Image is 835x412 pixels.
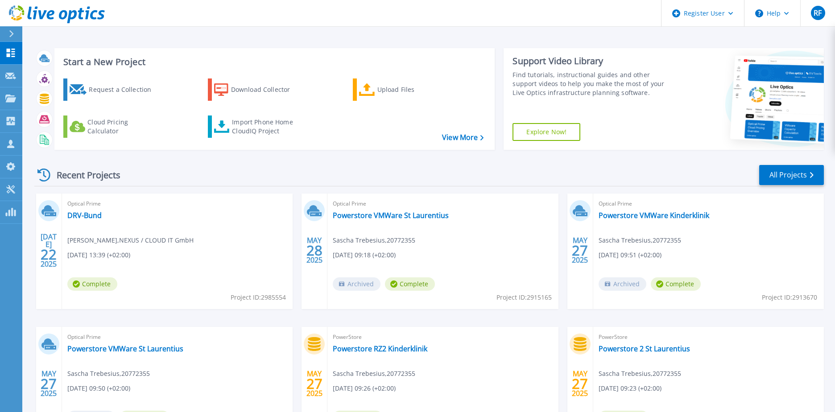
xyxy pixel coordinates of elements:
[599,332,818,342] span: PowerStore
[34,164,132,186] div: Recent Projects
[333,383,396,393] span: [DATE] 09:26 (+02:00)
[232,118,302,136] div: Import Phone Home CloudIQ Project
[67,250,130,260] span: [DATE] 13:39 (+02:00)
[762,293,817,302] span: Project ID: 2913670
[599,383,661,393] span: [DATE] 09:23 (+02:00)
[599,344,690,353] a: Powerstore 2 St Laurentius
[231,293,286,302] span: Project ID: 2985554
[67,199,287,209] span: Optical Prime
[513,70,675,97] div: Find tutorials, instructional guides and other support videos to help you make the most of your L...
[40,234,57,267] div: [DATE] 2025
[333,235,415,245] span: Sascha Trebesius , 20772355
[442,133,484,142] a: View More
[333,199,553,209] span: Optical Prime
[63,78,163,101] a: Request a Collection
[63,115,163,138] a: Cloud Pricing Calculator
[40,367,57,400] div: MAY 2025
[333,344,427,353] a: Powerstore RZ2 Kinderklinik
[333,369,415,379] span: Sascha Trebesius , 20772355
[231,81,302,99] div: Download Collector
[599,369,681,379] span: Sascha Trebesius , 20772355
[67,235,194,245] span: [PERSON_NAME] , NEXUS / CLOUD IT GmbH
[67,369,150,379] span: Sascha Trebesius , 20772355
[208,78,307,101] a: Download Collector
[599,199,818,209] span: Optical Prime
[306,247,322,254] span: 28
[89,81,160,99] div: Request a Collection
[599,235,681,245] span: Sascha Trebesius , 20772355
[572,380,588,387] span: 27
[572,247,588,254] span: 27
[67,332,287,342] span: Optical Prime
[353,78,452,101] a: Upload Files
[571,234,588,267] div: MAY 2025
[599,211,709,220] a: Powerstore VMWare Kinderklinik
[306,367,323,400] div: MAY 2025
[599,250,661,260] span: [DATE] 09:51 (+02:00)
[306,380,322,387] span: 27
[571,367,588,400] div: MAY 2025
[651,277,701,291] span: Complete
[41,251,57,258] span: 22
[67,344,183,353] a: Powerstore VMWare St Laurentius
[87,118,159,136] div: Cloud Pricing Calculator
[333,277,380,291] span: Archived
[306,234,323,267] div: MAY 2025
[333,332,553,342] span: PowerStore
[599,277,646,291] span: Archived
[63,57,484,67] h3: Start a New Project
[333,211,449,220] a: Powerstore VMWare St Laurentius
[41,380,57,387] span: 27
[814,9,822,16] span: RF
[67,211,102,220] a: DRV-Bund
[385,277,435,291] span: Complete
[67,383,130,393] span: [DATE] 09:50 (+02:00)
[333,250,396,260] span: [DATE] 09:18 (+02:00)
[759,165,824,185] a: All Projects
[513,123,580,141] a: Explore Now!
[377,81,449,99] div: Upload Files
[496,293,552,302] span: Project ID: 2915165
[513,55,675,67] div: Support Video Library
[67,277,117,291] span: Complete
